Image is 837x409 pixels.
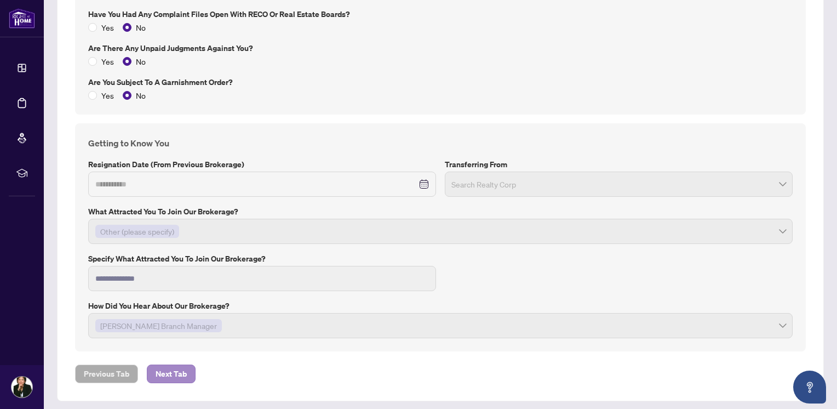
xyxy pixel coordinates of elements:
label: Specify What attracted you to join our brokerage? [88,253,436,265]
span: Yes [97,21,118,33]
span: Yes [97,55,118,67]
span: Search Realty Corp [451,174,786,195]
button: Previous Tab [75,365,138,383]
label: Transferring From [445,158,793,171]
span: No [131,89,150,101]
span: RAHR Branch Manager [95,319,222,332]
span: Yes [97,89,118,101]
label: How did you hear about our brokerage? [88,300,793,312]
button: Next Tab [147,365,196,383]
label: Are there any unpaid judgments against you? [88,42,793,54]
label: What attracted you to join our brokerage? [88,206,793,218]
button: Open asap [793,371,826,404]
label: Have you had any complaint files open with RECO or Real Estate Boards? [88,8,793,20]
img: Profile Icon [12,377,32,397]
label: Resignation Date (from previous brokerage) [88,158,436,171]
img: logo [9,8,35,29]
span: Next Tab [156,365,187,383]
span: Other (please specify) [100,225,174,237]
span: No [131,21,150,33]
span: [PERSON_NAME] Branch Manager [100,320,217,332]
span: No [131,55,150,67]
span: Other (please specify) [95,225,179,238]
h4: Getting to Know You [88,137,793,150]
label: Are you subject to a Garnishment Order? [88,76,793,88]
